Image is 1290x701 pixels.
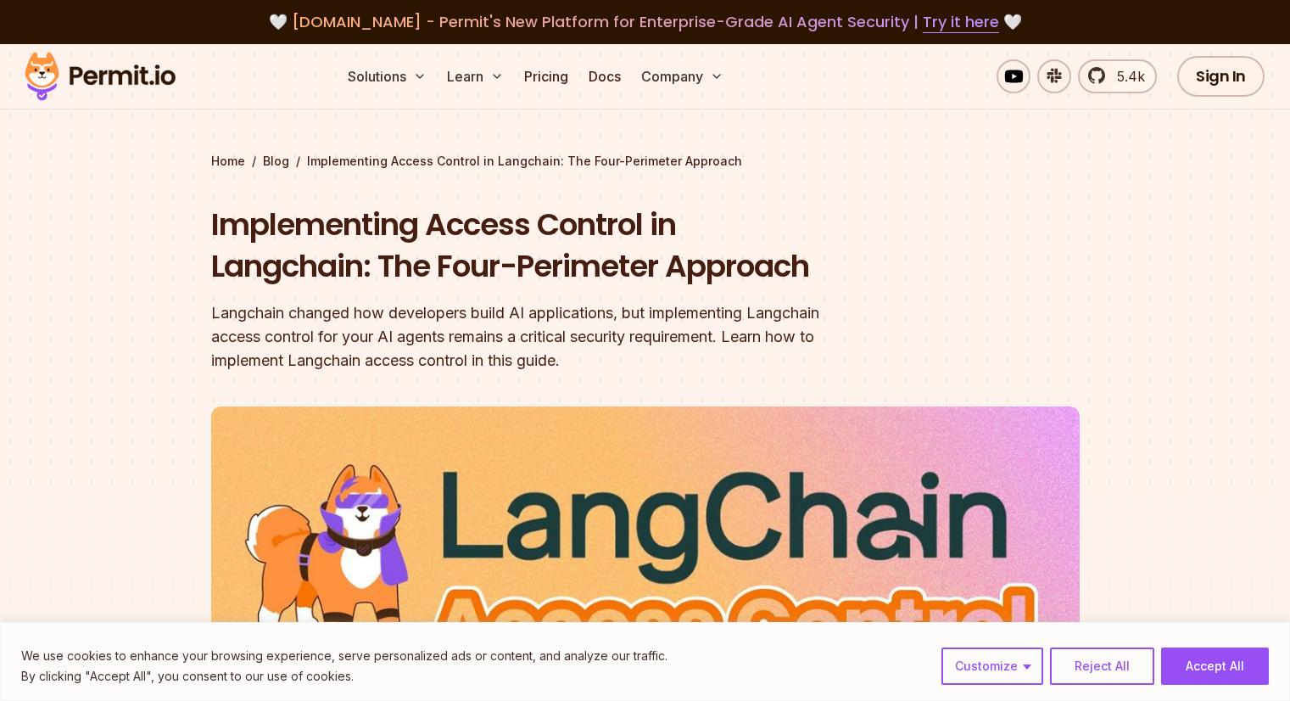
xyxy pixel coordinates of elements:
[1177,56,1265,97] a: Sign In
[211,301,863,373] div: Langchain changed how developers build AI applications, but implementing Langchain access control...
[1161,648,1269,685] button: Accept All
[517,59,575,93] a: Pricing
[440,59,511,93] button: Learn
[263,153,289,170] a: Blog
[341,59,433,93] button: Solutions
[923,11,999,33] a: Try it here
[211,153,245,170] a: Home
[21,666,667,687] p: By clicking "Accept All", you consent to our use of cookies.
[1078,59,1157,93] a: 5.4k
[17,48,183,105] img: Permit logo
[582,59,628,93] a: Docs
[941,648,1043,685] button: Customize
[292,11,999,32] span: [DOMAIN_NAME] - Permit's New Platform for Enterprise-Grade AI Agent Security |
[211,153,1080,170] div: / /
[211,204,863,288] h1: Implementing Access Control in Langchain: The Four-Perimeter Approach
[1107,66,1145,87] span: 5.4k
[1050,648,1154,685] button: Reject All
[21,646,667,666] p: We use cookies to enhance your browsing experience, serve personalized ads or content, and analyz...
[634,59,730,93] button: Company
[41,10,1249,34] div: 🤍 🤍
